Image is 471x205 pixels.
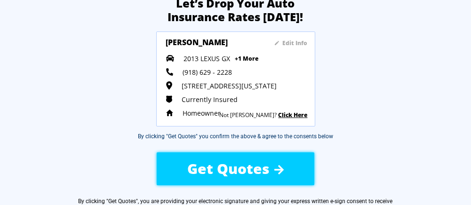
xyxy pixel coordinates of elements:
[283,39,308,47] sapn: Edit Info
[183,109,221,118] span: Homeowner
[235,55,258,63] span: +1 More
[187,159,270,178] span: Get Quotes
[109,198,136,205] span: Get Quotes
[184,54,230,63] span: 2013 LEXUS GX
[182,81,277,90] span: [STREET_ADDRESS][US_STATE]
[183,68,232,77] span: (918) 629 - 2228
[157,152,314,185] button: Get Quotes
[182,95,238,104] span: Currently Insured
[166,37,246,47] h3: [PERSON_NAME]
[138,132,333,141] div: By clicking "Get Quotes" you confirm the above & agree to the consents below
